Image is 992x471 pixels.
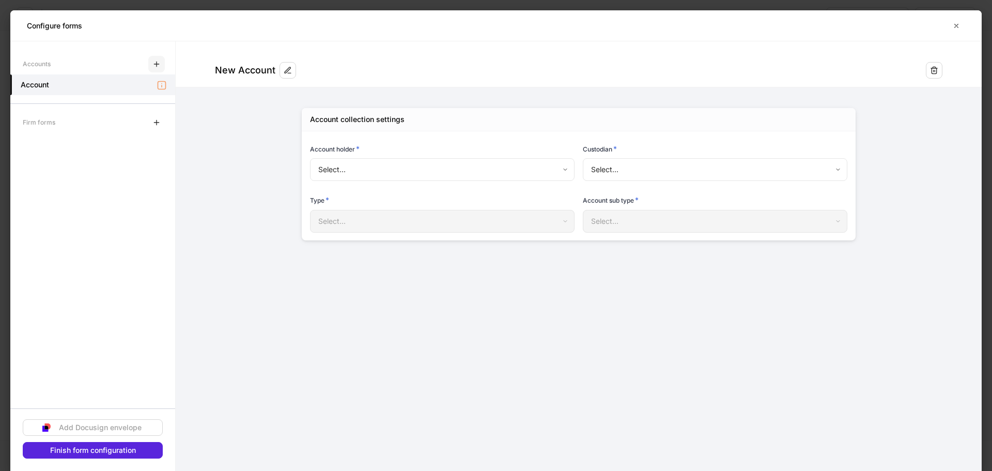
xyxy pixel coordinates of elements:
div: Finish form configuration [50,447,136,454]
div: New Account [215,64,275,77]
h6: Type [310,195,329,205]
a: Account [10,74,175,95]
div: Select... [310,210,574,233]
div: Accounts [23,55,51,73]
div: Account collection settings [310,114,405,125]
div: Select... [583,158,847,181]
h5: Account [21,80,49,90]
button: Finish form configuration [23,442,163,459]
div: Firm forms [23,113,55,131]
div: Select... [310,158,574,181]
div: Select... [583,210,847,233]
h6: Account sub type [583,195,639,205]
h5: Configure forms [27,21,82,31]
h6: Custodian [583,144,617,154]
h6: Account holder [310,144,360,154]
